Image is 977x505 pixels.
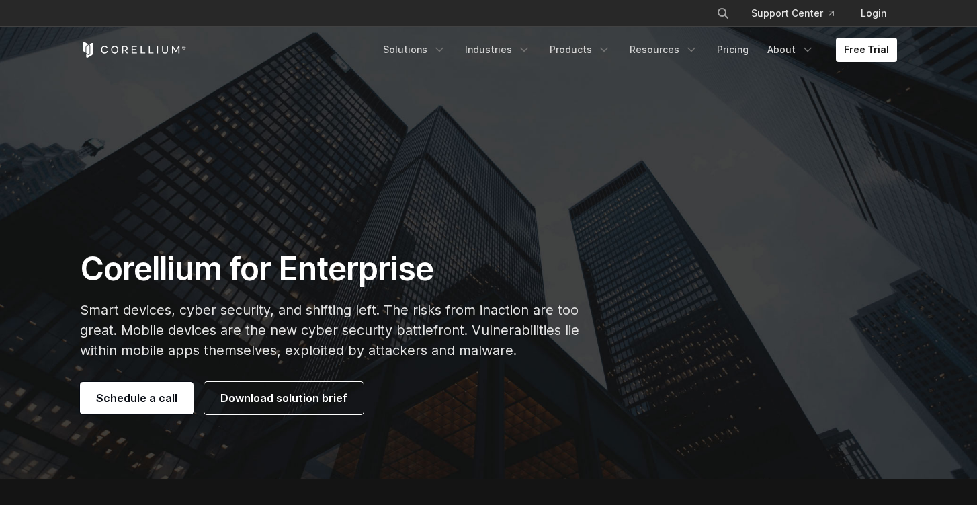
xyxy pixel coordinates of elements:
[711,1,735,26] button: Search
[80,382,194,414] a: Schedule a call
[740,1,845,26] a: Support Center
[759,38,822,62] a: About
[375,38,897,62] div: Navigation Menu
[709,38,757,62] a: Pricing
[850,1,897,26] a: Login
[836,38,897,62] a: Free Trial
[204,382,364,414] a: Download solution brief
[700,1,897,26] div: Navigation Menu
[80,42,187,58] a: Corellium Home
[622,38,706,62] a: Resources
[80,249,615,289] h1: Corellium for Enterprise
[220,390,347,406] span: Download solution brief
[457,38,539,62] a: Industries
[542,38,619,62] a: Products
[96,390,177,406] span: Schedule a call
[80,300,615,360] p: Smart devices, cyber security, and shifting left. The risks from inaction are too great. Mobile d...
[375,38,454,62] a: Solutions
